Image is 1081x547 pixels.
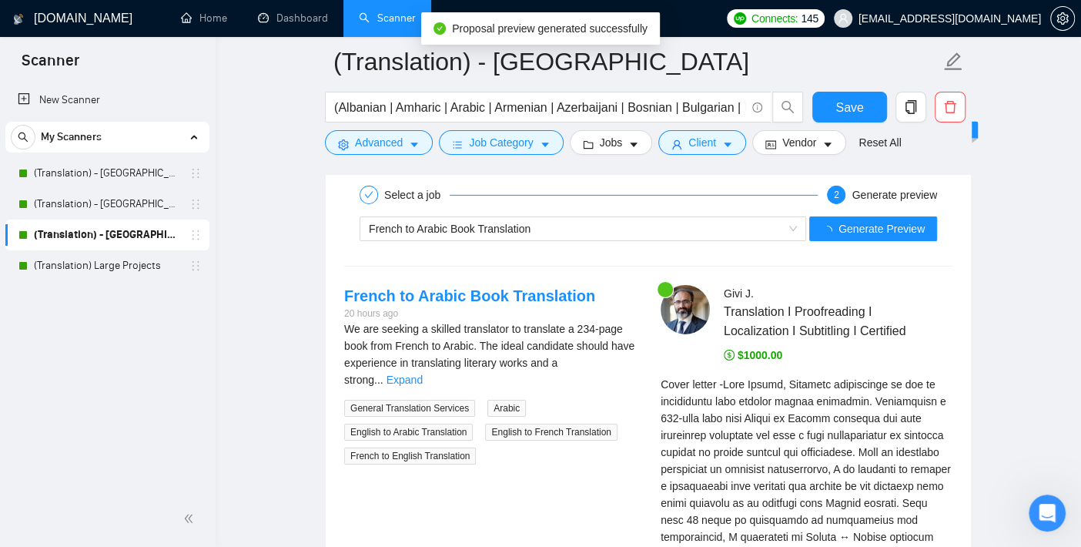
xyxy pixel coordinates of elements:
[724,349,782,361] span: $1000.00
[1029,495,1066,532] iframe: Intercom live chat
[822,139,833,150] span: caret-down
[374,374,383,386] span: ...
[5,85,209,116] li: New Scanner
[1050,6,1075,31] button: setting
[12,259,296,305] div: givijorjadze@yahoo.com says…
[812,92,887,122] button: Save
[25,370,240,461] div: Apologize that we are not able to remove them instantly - this is a base operating principle of t...
[369,223,530,235] span: French to Arabic Book Translation
[12,331,296,504] div: Dima says…
[452,22,648,35] span: Proposal preview generated successfully
[409,139,420,150] span: caret-down
[801,10,818,27] span: 145
[852,186,937,204] div: Generate preview
[1051,12,1074,25] span: setting
[344,323,634,386] span: We are seeking a skilled translator to translate a 234-page book from French to Arabic. The ideal...
[469,134,533,151] span: Job Category
[540,139,551,150] span: caret-down
[834,190,839,200] span: 2
[724,287,754,300] span: Givi J .
[181,12,227,25] a: homeHome
[34,189,180,220] a: (Translation) - [GEOGRAPHIC_DATA]
[658,130,746,155] button: userClientcaret-down
[935,92,966,122] button: delete
[935,100,965,114] span: delete
[34,220,180,250] a: (Translation) - [GEOGRAPHIC_DATA]
[34,158,180,189] a: (Translation) - [GEOGRAPHIC_DATA]
[270,6,298,34] div: Close
[765,139,776,150] span: idcard
[600,134,623,151] span: Jobs
[943,52,963,72] span: edit
[485,424,617,441] span: English to French Translation
[189,198,202,210] span: holder
[355,134,403,151] span: Advanced
[24,429,36,441] button: Upload attachment
[41,122,102,153] span: My Scanners
[822,226,838,237] span: loading
[25,340,240,370] div: No worries! ​
[895,92,926,122] button: copy
[98,429,110,441] button: Start recording
[439,130,563,155] button: barsJob Categorycaret-down
[12,2,296,259] div: Dima says…
[344,424,473,441] span: English to Arabic Translation
[344,448,476,465] span: French to English Translation
[44,8,69,33] img: Profile image for Dima
[258,12,328,25] a: dashboardDashboard
[1050,12,1075,25] a: setting
[752,130,846,155] button: idcardVendorcaret-down
[671,139,682,150] span: user
[338,139,349,150] span: setting
[18,85,197,116] a: New Scanner
[724,302,907,341] span: Translation I Proofreading I Localization I Subtitling I Certified
[384,186,450,204] div: Select a job
[661,285,710,334] img: c1MnlZiiyiQb2tpEAeAz2i6vmMdAUKNpzgsfom6rexc319BjUqG6BNCiGK2NsCkp_T
[724,350,735,361] span: dollar
[11,125,35,149] button: search
[75,19,185,35] p: Active in the last 15m
[189,167,202,180] span: holder
[452,139,463,150] span: bars
[772,92,803,122] button: search
[782,134,816,151] span: Vendor
[12,317,296,318] div: New messages divider
[241,6,270,35] button: Home
[734,12,746,25] img: upwork-logo.png
[333,42,940,81] input: Scanner name...
[773,100,802,114] span: search
[12,331,253,470] div: No worries!​Apologize that we are not able to remove them instantly - this is a base operating pr...
[13,7,24,32] img: logo
[75,8,105,19] h1: Dima
[12,2,253,247] div: Got it, thanks.In this case, we cannot remove them from this list as we intentionally keep this i...
[570,130,653,155] button: folderJobscaret-down
[34,250,180,281] a: (Translation) Large Projects
[49,429,61,441] button: Emoji picker
[487,400,526,417] span: Arabic
[752,102,762,112] span: info-circle
[387,374,423,386] a: Expand
[838,13,848,24] span: user
[13,397,295,423] textarea: Message…
[359,12,416,25] a: searchScanner
[344,320,636,388] div: We are seeking a skilled translator to translate a 234-page book from French to Arabic. The ideal...
[364,190,373,200] span: check
[344,287,595,304] a: French to Arabic Book Translation
[835,98,863,117] span: Save
[722,139,733,150] span: caret-down
[264,423,289,448] button: Send a message…
[896,100,925,114] span: copy
[628,139,639,150] span: caret-down
[344,307,595,321] div: 20 hours ago
[189,260,202,272] span: holder
[115,268,283,284] div: Thank you for letting me know,
[12,132,35,143] span: search
[688,134,716,151] span: Client
[102,259,296,293] div: Thank you for letting me know,
[858,134,901,151] a: Reset All
[334,98,745,117] input: Search Freelance Jobs...
[10,6,39,35] button: go back
[433,22,446,35] span: check-circle
[9,49,92,82] span: Scanner
[344,400,475,417] span: General Translation Services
